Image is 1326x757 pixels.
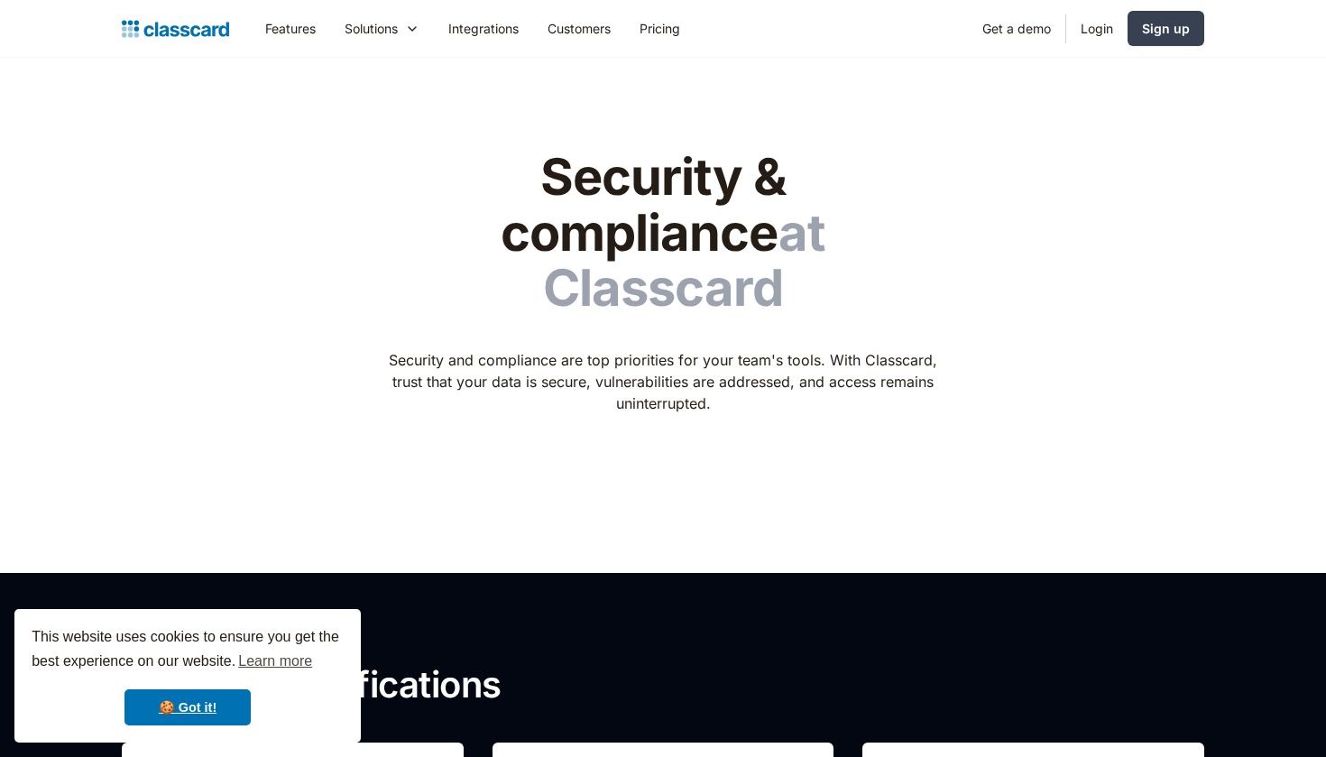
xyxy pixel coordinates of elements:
[251,8,330,49] a: Features
[434,8,533,49] a: Integrations
[968,8,1065,49] a: Get a demo
[533,8,625,49] a: Customers
[14,609,361,743] div: cookieconsent
[122,16,229,42] a: home
[543,202,825,319] span: at Classcard
[1142,19,1190,38] div: Sign up
[122,663,695,706] h2: Audits & Certifications
[330,8,434,49] div: Solutions
[625,8,695,49] a: Pricing
[124,689,251,725] a: dismiss cookie message
[32,626,344,675] span: This website uses cookies to ensure you get the best experience on our website.
[377,349,950,414] p: Security and compliance are top priorities for your team's tools. With Classcard, trust that your...
[345,19,398,38] div: Solutions
[1128,11,1204,46] a: Sign up
[377,150,950,317] h1: Security & compliance
[1066,8,1128,49] a: Login
[235,648,315,675] a: learn more about cookies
